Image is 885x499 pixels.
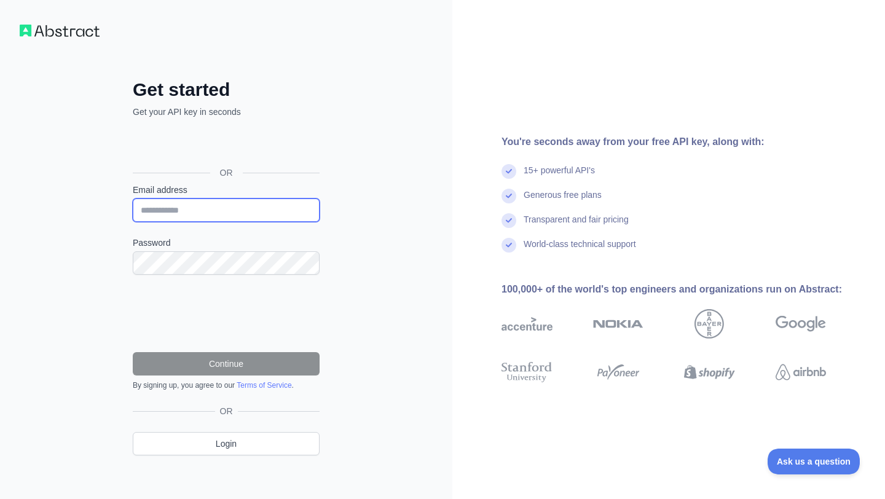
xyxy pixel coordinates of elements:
[502,189,516,203] img: check mark
[237,381,291,390] a: Terms of Service
[133,184,320,196] label: Email address
[215,405,238,417] span: OR
[502,309,553,339] img: accenture
[776,309,827,339] img: google
[694,309,724,339] img: bayer
[502,213,516,228] img: check mark
[133,237,320,249] label: Password
[593,309,644,339] img: nokia
[133,352,320,375] button: Continue
[133,106,320,118] p: Get your API key in seconds
[524,189,602,213] div: Generous free plans
[524,238,636,262] div: World-class technical support
[502,164,516,179] img: check mark
[502,282,865,297] div: 100,000+ of the world's top engineers and organizations run on Abstract:
[502,238,516,253] img: check mark
[210,167,243,179] span: OR
[524,213,629,238] div: Transparent and fair pricing
[776,360,827,385] img: airbnb
[502,360,553,385] img: stanford university
[133,289,320,337] iframe: reCAPTCHA
[502,135,865,149] div: You're seconds away from your free API key, along with:
[20,25,100,37] img: Workflow
[768,449,860,474] iframe: Toggle Customer Support
[133,380,320,390] div: By signing up, you agree to our .
[133,79,320,101] h2: Get started
[593,360,644,385] img: payoneer
[127,132,323,159] iframe: Sign in with Google Button
[133,432,320,455] a: Login
[524,164,595,189] div: 15+ powerful API's
[684,360,735,385] img: shopify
